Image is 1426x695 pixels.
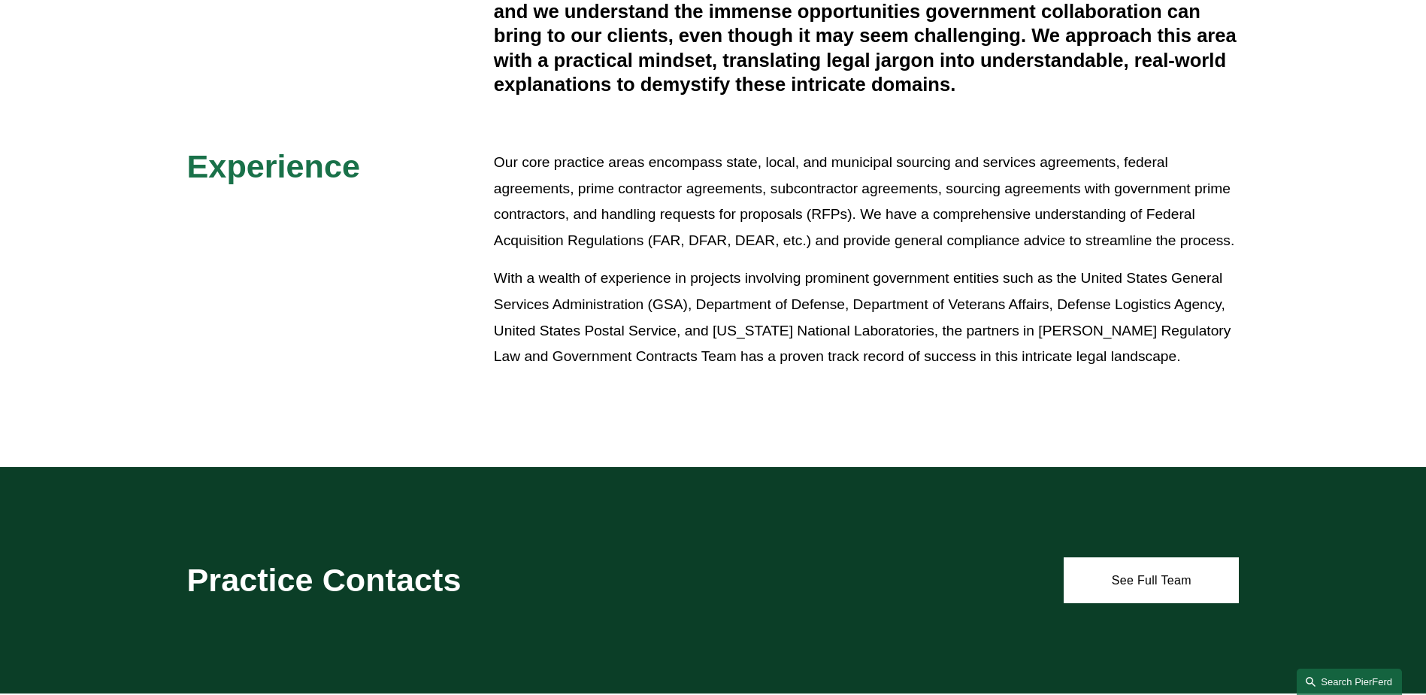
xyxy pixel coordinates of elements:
h2: Practice Contacts [187,560,670,599]
span: Experience [187,148,360,184]
p: With a wealth of experience in projects involving prominent government entities such as the Unite... [494,266,1240,369]
a: Search this site [1297,669,1402,695]
p: Our core practice areas encompass state, local, and municipal sourcing and services agreements, f... [494,150,1240,253]
a: See Full Team [1064,557,1239,602]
